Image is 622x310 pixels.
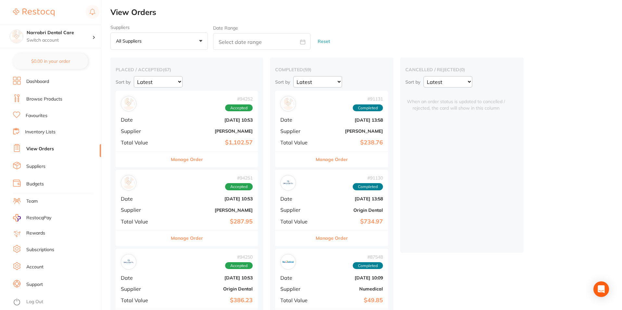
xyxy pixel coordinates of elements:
[168,139,253,146] b: $1,102.57
[280,297,313,303] span: Total Value
[121,297,163,303] span: Total Value
[225,262,253,269] span: Accepted
[121,196,163,202] span: Date
[282,256,294,268] img: Numedical
[26,96,62,102] a: Browse Products
[280,219,313,224] span: Total Value
[318,286,383,291] b: Numedical
[275,67,388,73] h2: completed ( 59 )
[280,117,313,123] span: Date
[121,117,163,123] span: Date
[225,104,253,112] span: Accepted
[225,96,253,101] span: # 94252
[110,25,208,30] label: Suppliers
[25,129,56,135] a: Inventory Lists
[275,79,290,85] p: Sort by
[280,196,313,202] span: Date
[26,198,38,205] a: Team
[110,33,208,50] button: All suppliers
[168,297,253,304] b: $386.23
[26,299,43,305] a: Log Out
[280,140,313,145] span: Total Value
[318,196,383,201] b: [DATE] 13:58
[26,78,49,85] a: Dashboard
[318,208,383,213] b: Origin Dental
[353,175,383,181] span: # 91130
[353,254,383,260] span: # 87548
[213,25,238,31] label: Date Range
[353,183,383,190] span: Completed
[213,33,311,50] input: Select date range
[110,8,622,17] h2: View Orders
[26,146,54,152] a: View Orders
[405,79,420,85] p: Sort by
[280,128,313,134] span: Supplier
[171,152,203,167] button: Manage Order
[27,30,92,36] h4: Narrabri Dental Care
[121,286,163,292] span: Supplier
[13,214,51,222] a: RestocqPay
[405,91,507,111] span: When an order status is updated to cancelled / rejected, the card will show in this column
[26,281,43,288] a: Support
[116,38,144,44] p: All suppliers
[26,113,47,119] a: Favourites
[13,8,55,16] img: Restocq Logo
[116,170,258,246] div: Adam Dental#94251AcceptedDate[DATE] 10:53Supplier[PERSON_NAME]Total Value$287.95Manage Order
[168,218,253,225] b: $287.95
[13,214,21,222] img: RestocqPay
[168,117,253,123] b: [DATE] 10:53
[353,104,383,112] span: Completed
[225,175,253,181] span: # 94251
[280,286,313,292] span: Supplier
[121,140,163,145] span: Total Value
[318,117,383,123] b: [DATE] 13:58
[116,79,131,85] p: Sort by
[26,181,44,187] a: Budgets
[10,30,23,43] img: Narrabri Dental Care
[122,98,135,110] img: Henry Schein Halas
[168,196,253,201] b: [DATE] 10:53
[353,262,383,269] span: Completed
[168,275,253,280] b: [DATE] 10:53
[225,254,253,260] span: # 94250
[318,297,383,304] b: $49.85
[26,230,45,236] a: Rewards
[27,37,92,44] p: Switch account
[318,128,383,134] b: [PERSON_NAME]
[225,183,253,190] span: Accepted
[26,264,44,270] a: Account
[318,218,383,225] b: $734.97
[168,128,253,134] b: [PERSON_NAME]
[168,208,253,213] b: [PERSON_NAME]
[593,281,609,297] div: Open Intercom Messenger
[13,53,88,69] button: $0.00 in your order
[13,297,99,307] button: Log Out
[316,152,348,167] button: Manage Order
[405,67,518,73] h2: cancelled / rejected ( 0 )
[122,177,135,189] img: Adam Dental
[318,275,383,280] b: [DATE] 10:09
[121,207,163,213] span: Supplier
[280,207,313,213] span: Supplier
[121,275,163,281] span: Date
[116,91,258,167] div: Henry Schein Halas#94252AcceptedDate[DATE] 10:53Supplier[PERSON_NAME]Total Value$1,102.57Manage O...
[26,215,51,221] span: RestocqPay
[318,139,383,146] b: $238.76
[26,247,54,253] a: Subscriptions
[121,219,163,224] span: Total Value
[171,230,203,246] button: Manage Order
[121,128,163,134] span: Supplier
[282,177,294,189] img: Origin Dental
[116,67,258,73] h2: placed / accepted ( 67 )
[26,163,45,170] a: Suppliers
[122,256,135,268] img: Origin Dental
[316,230,348,246] button: Manage Order
[168,286,253,291] b: Origin Dental
[316,33,332,50] button: Reset
[353,96,383,101] span: # 91131
[13,5,55,20] a: Restocq Logo
[282,98,294,110] img: Adam Dental
[280,275,313,281] span: Date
